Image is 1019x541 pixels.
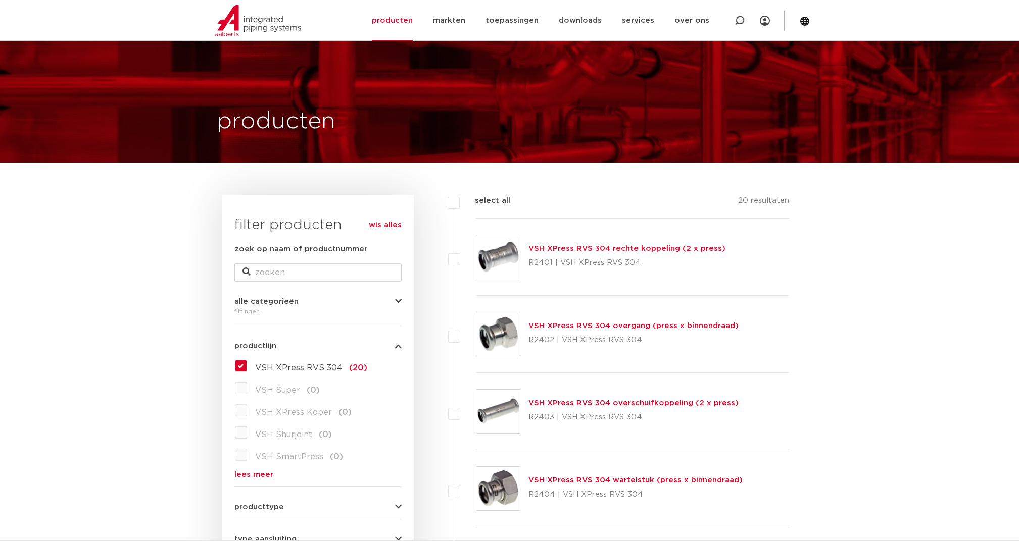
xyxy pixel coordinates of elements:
span: (20) [349,364,367,372]
span: VSH Shurjoint [255,430,312,439]
p: R2402 | VSH XPress RVS 304 [528,332,739,348]
img: Thumbnail for VSH XPress RVS 304 rechte koppeling (2 x press) [476,235,520,279]
p: 20 resultaten [738,195,789,210]
span: VSH Super [255,386,300,394]
span: VSH SmartPress [255,453,323,461]
a: VSH XPress RVS 304 overschuifkoppeling (2 x press) [528,399,739,407]
button: producttype [234,503,402,511]
span: producttype [234,503,284,511]
button: alle categorieën [234,298,402,305]
label: select all [460,195,510,207]
p: R2403 | VSH XPress RVS 304 [528,409,739,425]
span: productlijn [234,342,276,350]
a: VSH XPress RVS 304 wartelstuk (press x binnendraad) [528,476,743,484]
span: alle categorieën [234,298,299,305]
h1: producten [217,105,335,138]
p: R2401 | VSH XPress RVS 304 [528,255,725,271]
span: (0) [319,430,332,439]
input: zoeken [234,263,402,282]
img: Thumbnail for VSH XPress RVS 304 overgang (press x binnendraad) [476,312,520,356]
a: lees meer [234,471,402,478]
img: Thumbnail for VSH XPress RVS 304 overschuifkoppeling (2 x press) [476,390,520,433]
img: Thumbnail for VSH XPress RVS 304 wartelstuk (press x binnendraad) [476,467,520,510]
span: (0) [307,386,320,394]
label: zoek op naam of productnummer [234,243,367,255]
div: fittingen [234,305,402,317]
a: VSH XPress RVS 304 overgang (press x binnendraad) [528,322,739,330]
a: VSH XPress RVS 304 rechte koppeling (2 x press) [528,245,725,252]
h3: filter producten [234,215,402,235]
span: VSH XPress RVS 304 [255,364,343,372]
span: (0) [338,408,352,416]
a: wis alles [369,219,402,231]
p: R2404 | VSH XPress RVS 304 [528,486,743,503]
span: (0) [330,453,343,461]
button: productlijn [234,342,402,350]
span: VSH XPress Koper [255,408,332,416]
